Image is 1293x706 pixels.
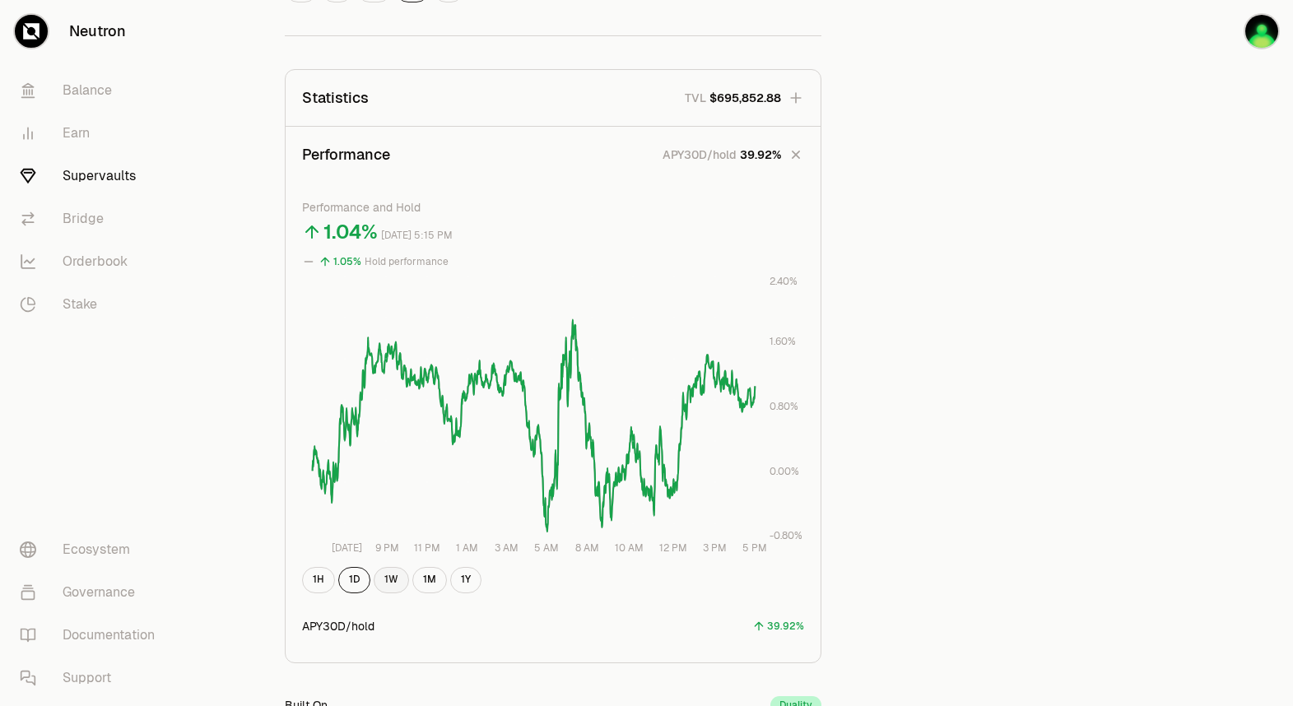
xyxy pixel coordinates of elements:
tspan: 5 AM [534,541,559,554]
tspan: 8 AM [574,541,598,554]
button: 1M [412,567,447,593]
button: PerformanceAPY30D/hold39.92% [286,127,821,183]
div: 1.05% [333,253,361,272]
a: Support [7,657,178,699]
span: $695,852.88 [709,90,781,106]
a: Ecosystem [7,528,178,571]
a: Orderbook [7,240,178,283]
tspan: 2.40% [770,274,798,287]
tspan: 10 AM [614,541,643,554]
button: 1W [374,567,409,593]
tspan: 1 AM [456,541,478,554]
div: PerformanceAPY30D/hold39.92% [286,183,821,662]
p: Statistics [302,86,369,109]
button: 1H [302,567,335,593]
a: Governance [7,571,178,614]
div: [DATE] 5:15 PM [381,226,453,245]
tspan: [DATE] [332,541,362,554]
p: APY30D/hold [663,146,737,163]
tspan: 12 PM [658,541,686,554]
div: APY30D/hold [302,618,374,634]
tspan: 1.60% [770,335,796,348]
span: 39.92% [740,146,781,163]
a: Earn [7,112,178,155]
button: StatisticsTVL$695,852.88 [286,70,821,126]
a: Supervaults [7,155,178,197]
p: Performance and Hold [302,199,804,216]
a: Bridge [7,197,178,240]
tspan: 11 PM [414,541,440,554]
tspan: 5 PM [742,541,767,554]
div: Hold performance [365,253,449,272]
button: 1D [338,567,370,593]
div: 39.92% [767,617,804,636]
a: Balance [7,69,178,112]
a: Documentation [7,614,178,657]
tspan: 9 PM [374,541,398,554]
a: Stake [7,283,178,326]
button: 1Y [450,567,481,593]
tspan: -0.80% [770,529,802,542]
tspan: 3 AM [494,541,518,554]
p: TVL [685,90,706,106]
div: 1.04% [323,219,378,245]
p: Performance [302,143,390,166]
tspan: 0.00% [770,464,799,477]
tspan: 3 PM [702,541,726,554]
tspan: 0.80% [770,399,798,412]
img: Blue Ledger [1245,15,1278,48]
